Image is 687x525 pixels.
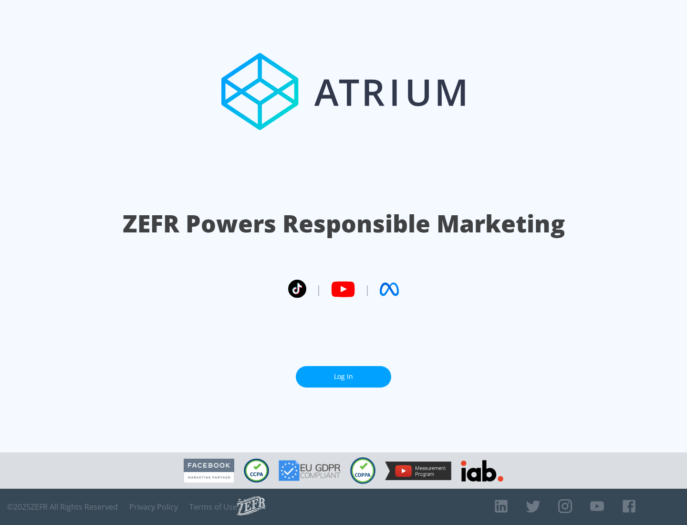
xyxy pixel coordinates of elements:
img: COPPA Compliant [350,457,375,484]
span: © 2025 ZEFR All Rights Reserved [7,502,118,512]
img: Facebook Marketing Partner [184,459,234,483]
img: GDPR Compliant [279,460,341,481]
a: Privacy Policy [129,502,178,512]
span: | [364,282,370,296]
img: YouTube Measurement Program [385,462,451,480]
h1: ZEFR Powers Responsible Marketing [123,207,565,240]
a: Log In [296,366,391,388]
img: CCPA Compliant [244,459,269,483]
img: IAB [461,460,503,482]
a: Terms of Use [189,502,237,512]
span: | [316,282,322,296]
